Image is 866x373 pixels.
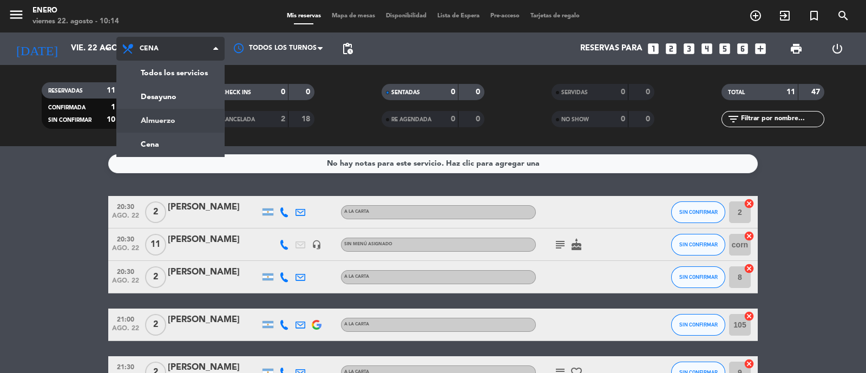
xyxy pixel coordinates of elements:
[8,37,65,61] i: [DATE]
[112,312,139,325] span: 21:00
[312,240,322,250] i: headset_mic
[646,42,660,56] i: looks_one
[112,212,139,225] span: ago. 22
[391,90,420,95] span: SENTADAS
[168,313,260,327] div: [PERSON_NAME]
[145,234,166,256] span: 11
[740,113,824,125] input: Filtrar por nombre...
[744,231,755,241] i: cancel
[831,42,844,55] i: power_settings_new
[101,42,114,55] i: arrow_drop_down
[799,6,829,25] span: Reserva especial
[281,13,326,19] span: Mis reservas
[727,113,740,126] i: filter_list
[8,6,24,23] i: menu
[741,6,770,25] span: RESERVAR MESA
[344,210,369,214] span: A LA CARTA
[554,238,567,251] i: subject
[671,234,725,256] button: SIN CONFIRMAR
[744,263,755,274] i: cancel
[111,103,115,111] strong: 1
[327,158,540,170] div: No hay notas para este servicio. Haz clic para agregar una
[525,13,585,19] span: Tarjetas de regalo
[718,42,732,56] i: looks_5
[112,245,139,257] span: ago. 22
[679,322,718,328] span: SIN CONFIRMAR
[811,88,822,96] strong: 47
[117,109,224,133] a: Almuerzo
[753,42,767,56] i: add_box
[728,90,745,95] span: TOTAL
[112,277,139,290] span: ago. 22
[32,16,119,27] div: viernes 22. agosto - 10:14
[112,360,139,372] span: 21:30
[32,5,119,16] div: Enero
[341,42,354,55] span: pending_actions
[749,9,762,22] i: add_circle_outline
[432,13,485,19] span: Lista de Espera
[145,201,166,223] span: 2
[145,266,166,288] span: 2
[221,117,255,122] span: CANCELADA
[112,325,139,337] span: ago. 22
[117,61,224,85] a: Todos los servicios
[646,115,652,123] strong: 0
[664,42,678,56] i: looks_two
[326,13,380,19] span: Mapa de mesas
[312,320,322,330] img: google-logo.png
[646,88,652,96] strong: 0
[786,88,795,96] strong: 11
[117,85,224,109] a: Desayuno
[682,42,696,56] i: looks_3
[8,6,24,27] button: menu
[476,115,482,123] strong: 0
[770,6,799,25] span: WALK IN
[112,265,139,277] span: 20:30
[808,9,821,22] i: turned_in_not
[476,88,482,96] strong: 0
[48,117,91,123] span: SIN CONFIRMAR
[817,32,858,65] div: LOG OUT
[621,115,625,123] strong: 0
[48,105,86,110] span: CONFIRMADA
[561,90,588,95] span: SERVIDAS
[451,88,455,96] strong: 0
[570,238,583,251] i: cake
[451,115,455,123] strong: 0
[679,274,718,280] span: SIN CONFIRMAR
[112,200,139,212] span: 20:30
[744,311,755,322] i: cancel
[679,209,718,215] span: SIN CONFIRMAR
[344,322,369,326] span: A LA CARTA
[107,87,115,94] strong: 11
[48,88,83,94] span: RESERVADAS
[671,314,725,336] button: SIN CONFIRMAR
[306,88,312,96] strong: 0
[344,274,369,279] span: A LA CARTA
[621,88,625,96] strong: 0
[301,115,312,123] strong: 18
[391,117,431,122] span: RE AGENDADA
[700,42,714,56] i: looks_4
[168,265,260,279] div: [PERSON_NAME]
[778,9,791,22] i: exit_to_app
[837,9,850,22] i: search
[380,13,432,19] span: Disponibilidad
[485,13,525,19] span: Pre-acceso
[679,241,718,247] span: SIN CONFIRMAR
[221,90,251,95] span: CHECK INS
[561,117,589,122] span: NO SHOW
[744,198,755,209] i: cancel
[281,88,285,96] strong: 0
[140,45,159,53] span: Cena
[829,6,858,25] span: BUSCAR
[790,42,803,55] span: print
[344,242,392,246] span: Sin menú asignado
[107,116,115,123] strong: 10
[671,266,725,288] button: SIN CONFIRMAR
[671,201,725,223] button: SIN CONFIRMAR
[281,115,285,123] strong: 2
[145,314,166,336] span: 2
[117,133,224,156] a: Cena
[168,200,260,214] div: [PERSON_NAME]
